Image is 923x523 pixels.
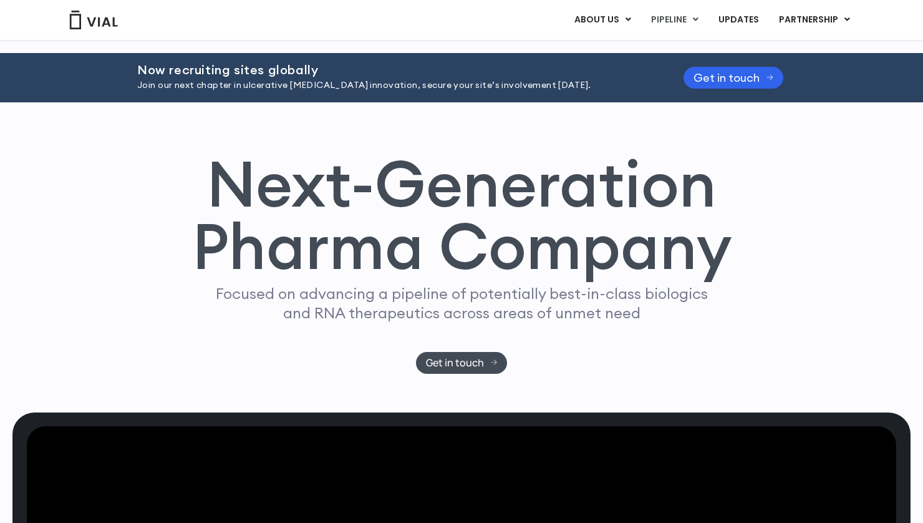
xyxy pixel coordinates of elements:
span: Get in touch [426,358,484,368]
h2: Now recruiting sites globally [137,63,652,77]
a: Get in touch [416,352,508,374]
a: UPDATES [708,9,768,31]
a: PARTNERSHIPMenu Toggle [769,9,860,31]
span: Get in touch [693,73,760,82]
p: Focused on advancing a pipeline of potentially best-in-class biologics and RNA therapeutics acros... [210,284,713,323]
p: Join our next chapter in ulcerative [MEDICAL_DATA] innovation, secure your site’s involvement [DA... [137,79,652,92]
a: ABOUT USMenu Toggle [564,9,640,31]
h1: Next-Generation Pharma Company [191,152,732,278]
a: PIPELINEMenu Toggle [641,9,708,31]
img: Vial Logo [69,11,118,29]
a: Get in touch [684,67,783,89]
